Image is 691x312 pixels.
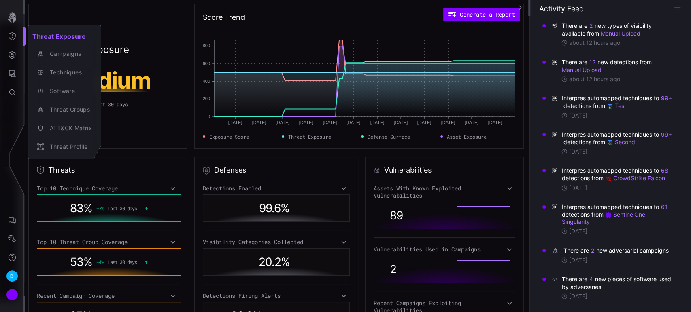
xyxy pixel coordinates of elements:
button: Threat Groups [28,100,101,119]
button: ATT&CK Matrix [28,119,101,137]
button: Software [28,82,101,100]
button: Techniques [28,63,101,82]
div: Threat Profile [46,142,92,152]
div: ATT&CK Matrix [46,123,92,133]
div: Techniques [46,67,92,78]
button: Threat Profile [28,137,101,156]
h2: Threat Exposure [28,28,101,44]
div: Campaigns [46,49,92,59]
div: Software [46,86,92,96]
button: Campaigns [28,44,101,63]
div: Threat Groups [46,105,92,115]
